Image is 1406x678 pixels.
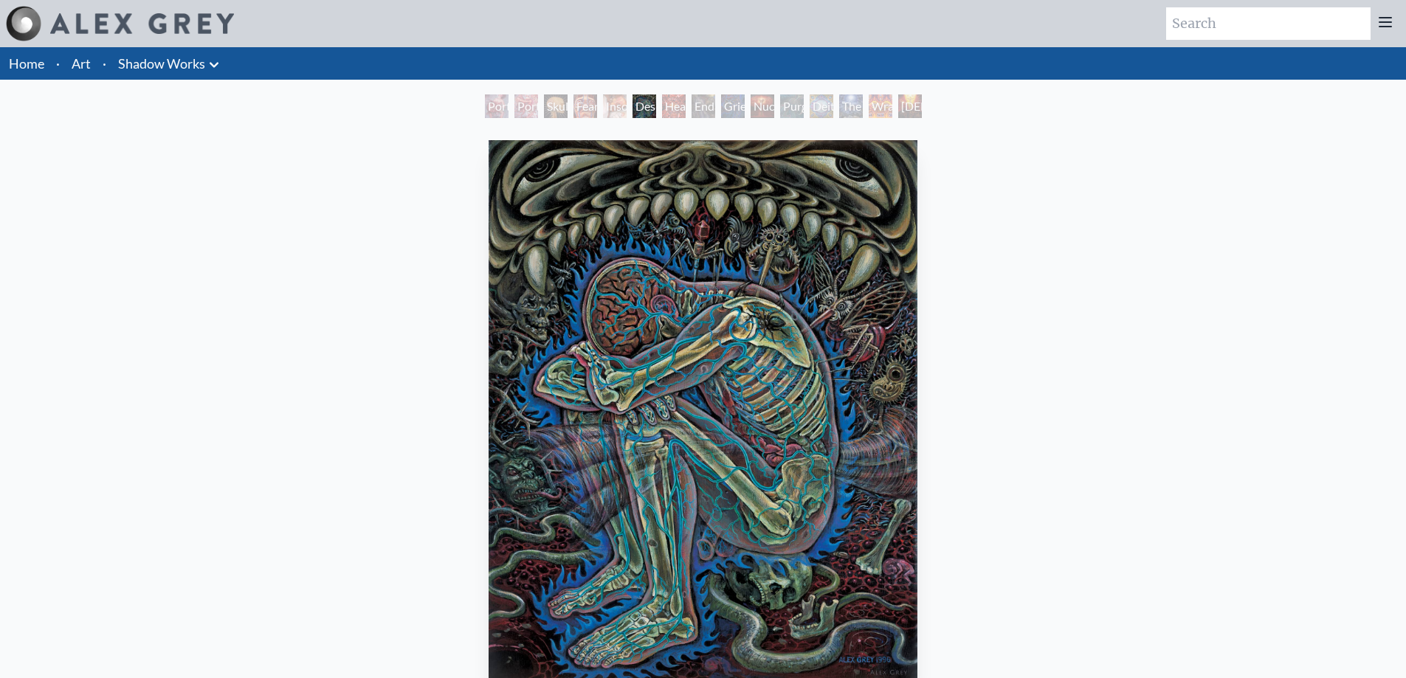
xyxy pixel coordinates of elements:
[118,53,205,74] a: Shadow Works
[898,94,922,118] div: [DEMOGRAPHIC_DATA] & the Two Thieves
[50,47,66,80] li: ·
[1166,7,1371,40] input: Search
[721,94,745,118] div: Grieving
[514,94,538,118] div: Portrait of an Artist 1
[72,53,91,74] a: Art
[603,94,627,118] div: Insomnia
[662,94,686,118] div: Headache
[780,94,804,118] div: Purging
[97,47,112,80] li: ·
[869,94,892,118] div: Wrathful Deity
[9,55,44,72] a: Home
[573,94,597,118] div: Fear
[692,94,715,118] div: Endarkenment
[544,94,568,118] div: Skull Fetus
[485,94,509,118] div: Portrait of an Artist 2
[810,94,833,118] div: Deities & Demons Drinking from the Milky Pool
[839,94,863,118] div: The Soul Finds It's Way
[633,94,656,118] div: Despair
[751,94,774,118] div: Nuclear Crucifixion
